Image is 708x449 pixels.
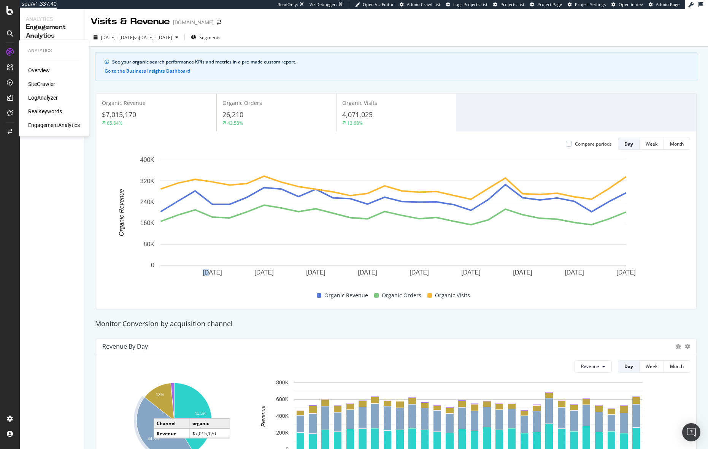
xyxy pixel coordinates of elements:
[222,99,262,106] span: Organic Orders
[446,2,487,8] a: Logs Projects List
[640,138,664,150] button: Week
[513,269,532,276] text: [DATE]
[410,269,429,276] text: [DATE]
[90,15,170,28] div: Visits & Revenue
[575,2,606,7] span: Project Settings
[342,99,377,106] span: Organic Visits
[646,141,657,147] div: Week
[90,31,181,43] button: [DATE] - [DATE]vs[DATE] - [DATE]
[151,262,154,268] text: 0
[260,405,266,427] text: Revenue
[664,138,690,150] button: Month
[140,199,155,205] text: 240K
[306,269,325,276] text: [DATE]
[140,178,155,184] text: 320K
[203,269,222,276] text: [DATE]
[342,110,373,119] span: 4,071,025
[537,2,562,7] span: Project Page
[565,269,584,276] text: [DATE]
[102,110,136,119] span: $7,015,170
[194,411,206,416] text: 41.3%
[107,120,122,126] div: 65.84%
[134,34,172,41] span: vs [DATE] - [DATE]
[28,108,62,115] a: RealKeywords
[530,2,562,8] a: Project Page
[493,2,524,8] a: Projects List
[278,2,298,8] div: ReadOnly:
[624,363,633,370] div: Day
[400,2,440,8] a: Admin Crawl List
[28,94,58,102] a: LogAnalyzer
[618,138,640,150] button: Day
[254,269,273,276] text: [DATE]
[95,52,697,81] div: info banner
[500,2,524,7] span: Projects List
[575,141,612,147] div: Compare periods
[144,241,155,248] text: 80K
[670,363,684,370] div: Month
[618,360,640,373] button: Day
[28,67,50,74] a: Overview
[173,19,214,26] div: [DOMAIN_NAME]
[616,269,635,276] text: [DATE]
[28,80,55,88] a: SiteCrawler
[102,99,146,106] span: Organic Revenue
[664,360,690,373] button: Month
[28,48,80,54] div: Analytics
[670,141,684,147] div: Month
[568,2,606,8] a: Project Settings
[227,120,243,126] div: 43.58%
[310,2,337,8] div: Viz Debugger:
[676,344,681,349] div: bug
[140,220,155,227] text: 160K
[407,2,440,7] span: Admin Crawl List
[646,363,657,370] div: Week
[640,360,664,373] button: Week
[148,436,159,441] text: 44.3%
[26,15,78,23] div: Analytics
[26,23,78,40] div: Engagement Analytics
[102,156,684,288] svg: A chart.
[656,2,679,7] span: Admin Page
[188,31,224,43] button: Segments
[347,120,363,126] div: 13.68%
[581,363,599,370] span: Revenue
[324,291,368,300] span: Organic Revenue
[358,269,377,276] text: [DATE]
[649,2,679,8] a: Admin Page
[101,34,134,41] span: [DATE] - [DATE]
[140,157,155,163] text: 400K
[624,141,633,147] div: Day
[363,2,394,7] span: Open Viz Editor
[435,291,470,300] span: Organic Visits
[682,423,700,441] div: Open Intercom Messenger
[382,291,421,300] span: Organic Orders
[102,343,148,350] div: Revenue by Day
[112,59,688,65] div: See your organic search performance KPIs and metrics in a pre-made custom report.
[222,110,243,119] span: 26,210
[619,2,643,7] span: Open in dev
[276,413,289,419] text: 400K
[91,319,701,329] div: Monitor Conversion by acquisition channel
[217,20,221,25] div: arrow-right-arrow-left
[355,2,394,8] a: Open Viz Editor
[118,189,125,236] text: Organic Revenue
[276,379,289,386] text: 800K
[199,34,221,41] span: Segments
[461,269,480,276] text: [DATE]
[611,2,643,8] a: Open in dev
[105,68,190,74] button: Go to the Business Insights Dashboard
[156,392,164,397] text: 13%
[575,360,612,373] button: Revenue
[276,396,289,402] text: 600K
[453,2,487,7] span: Logs Projects List
[276,430,289,436] text: 200K
[28,121,80,129] a: EngagementAnalytics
